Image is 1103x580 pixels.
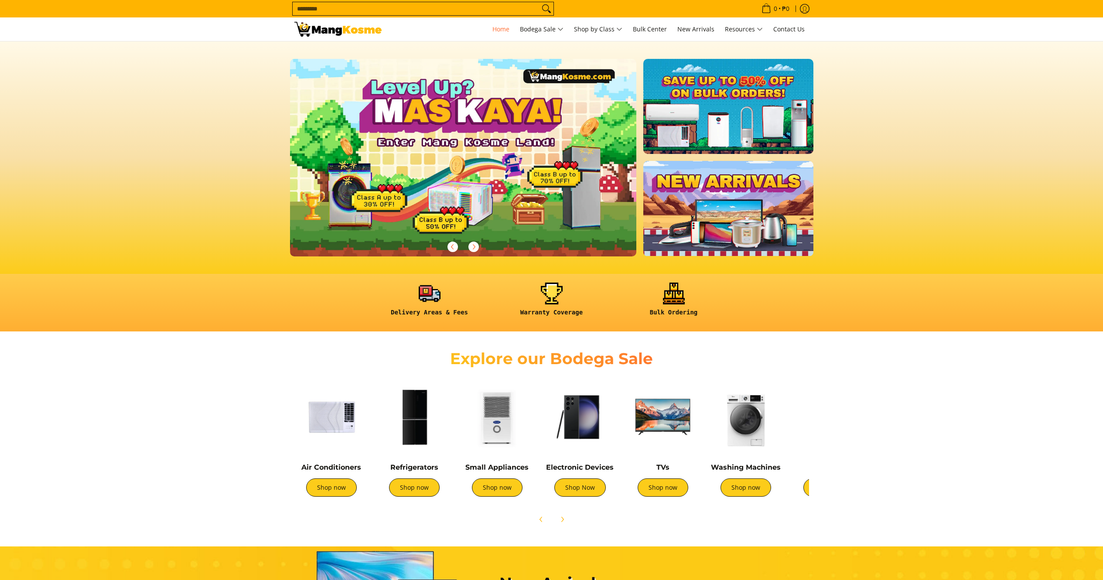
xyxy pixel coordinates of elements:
[677,25,714,33] span: New Arrivals
[389,478,440,497] a: Shop now
[772,6,779,12] span: 0
[520,24,563,35] span: Bodega Sale
[709,380,783,454] img: Washing Machines
[464,237,483,256] button: Next
[721,17,767,41] a: Resources
[301,463,361,471] a: Air Conditioners
[617,283,731,323] a: <h6><strong>Bulk Ordering</strong></h6>
[546,463,614,471] a: Electronic Devices
[626,380,700,454] img: TVs
[570,17,627,41] a: Shop by Class
[792,380,866,454] img: Cookers
[492,25,509,33] span: Home
[543,380,617,454] img: Electronic Devices
[294,22,382,37] img: Mang Kosme: Your Home Appliances Warehouse Sale Partner!
[495,283,608,323] a: <h6><strong>Warranty Coverage</strong></h6>
[443,237,462,256] button: Previous
[759,4,792,14] span: •
[554,478,606,497] a: Shop Now
[711,463,781,471] a: Washing Machines
[553,510,572,529] button: Next
[294,380,369,454] img: Air Conditioners
[540,2,553,15] button: Search
[425,349,678,368] h2: Explore our Bodega Sale
[460,380,534,454] img: Small Appliances
[773,25,805,33] span: Contact Us
[390,463,438,471] a: Refrigerators
[516,17,568,41] a: Bodega Sale
[673,17,719,41] a: New Arrivals
[373,283,486,323] a: <h6><strong>Delivery Areas & Fees</strong></h6>
[574,24,622,35] span: Shop by Class
[290,59,637,256] img: Gaming desktop banner
[638,478,688,497] a: Shop now
[656,463,669,471] a: TVs
[803,478,854,497] a: Shop now
[633,25,667,33] span: Bulk Center
[532,510,551,529] button: Previous
[377,380,451,454] img: Refrigerators
[628,17,671,41] a: Bulk Center
[781,6,791,12] span: ₱0
[721,478,771,497] a: Shop now
[465,463,529,471] a: Small Appliances
[390,17,809,41] nav: Main Menu
[725,24,763,35] span: Resources
[769,17,809,41] a: Contact Us
[472,478,522,497] a: Shop now
[488,17,514,41] a: Home
[306,478,357,497] a: Shop now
